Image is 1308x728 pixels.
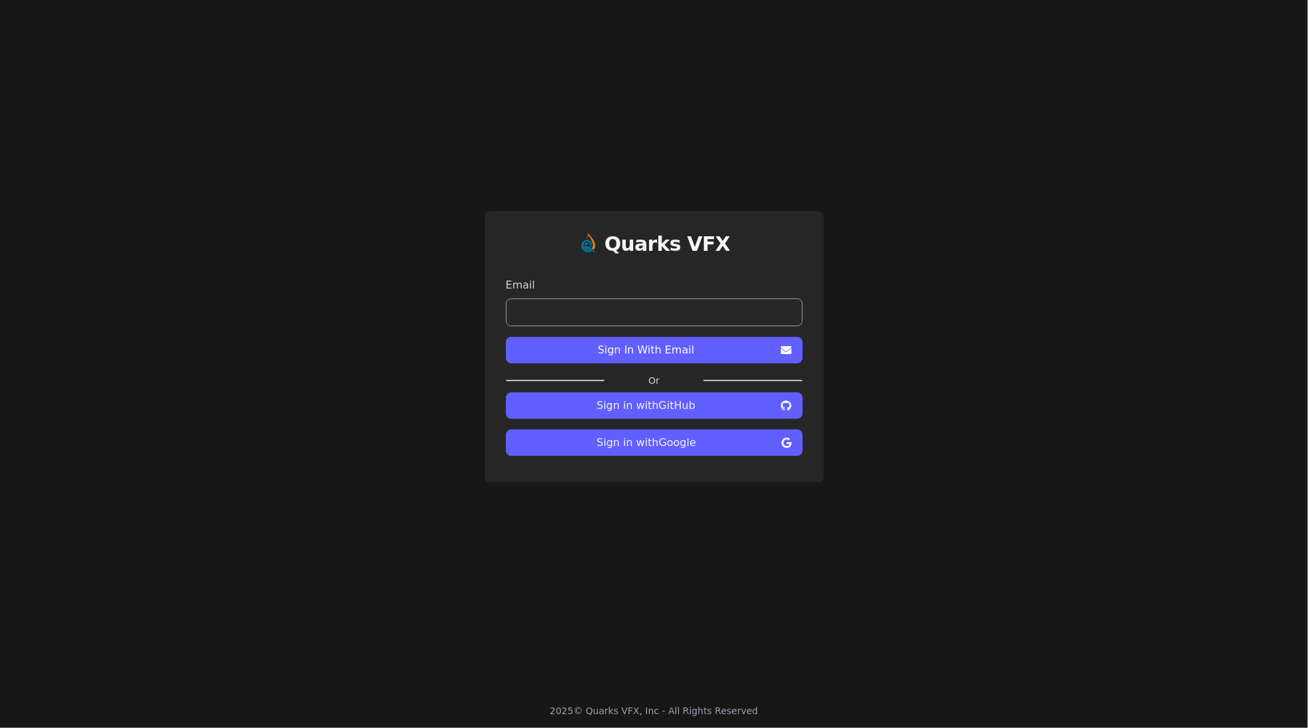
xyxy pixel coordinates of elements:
[517,342,776,358] span: Sign In With Email
[506,430,803,456] button: Sign in withGoogle
[605,232,730,256] h1: Quarks VFX
[605,232,730,267] a: Quarks VFX
[506,277,803,293] label: Email
[506,337,803,363] button: Sign In With Email
[517,398,776,414] span: Sign in with GitHub
[517,435,777,451] span: Sign in with Google
[605,374,703,387] label: Or
[550,704,758,717] div: 2025 © Quarks VFX, Inc - All Rights Reserved
[506,392,803,419] button: Sign in withGitHub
